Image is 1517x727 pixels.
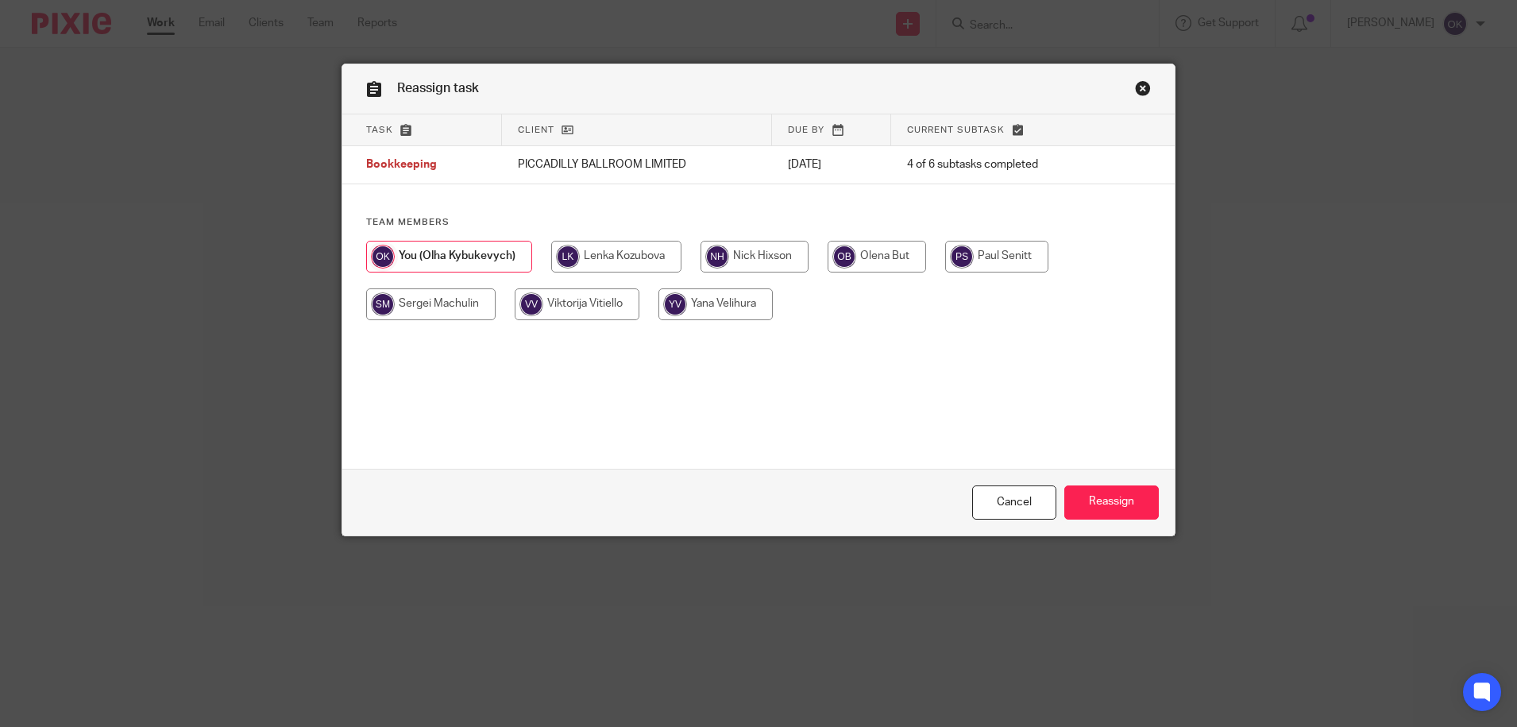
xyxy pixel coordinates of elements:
span: Bookkeeping [366,160,437,171]
h4: Team members [366,216,1152,229]
p: PICCADILLY BALLROOM LIMITED [518,157,756,172]
a: Close this dialog window [972,485,1056,520]
span: Task [366,126,393,134]
td: 4 of 6 subtasks completed [891,146,1111,184]
span: Reassign task [397,82,479,95]
p: [DATE] [788,157,875,172]
a: Close this dialog window [1135,80,1151,102]
input: Reassign [1064,485,1159,520]
span: Client [518,126,554,134]
span: Current subtask [907,126,1005,134]
span: Due by [788,126,824,134]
